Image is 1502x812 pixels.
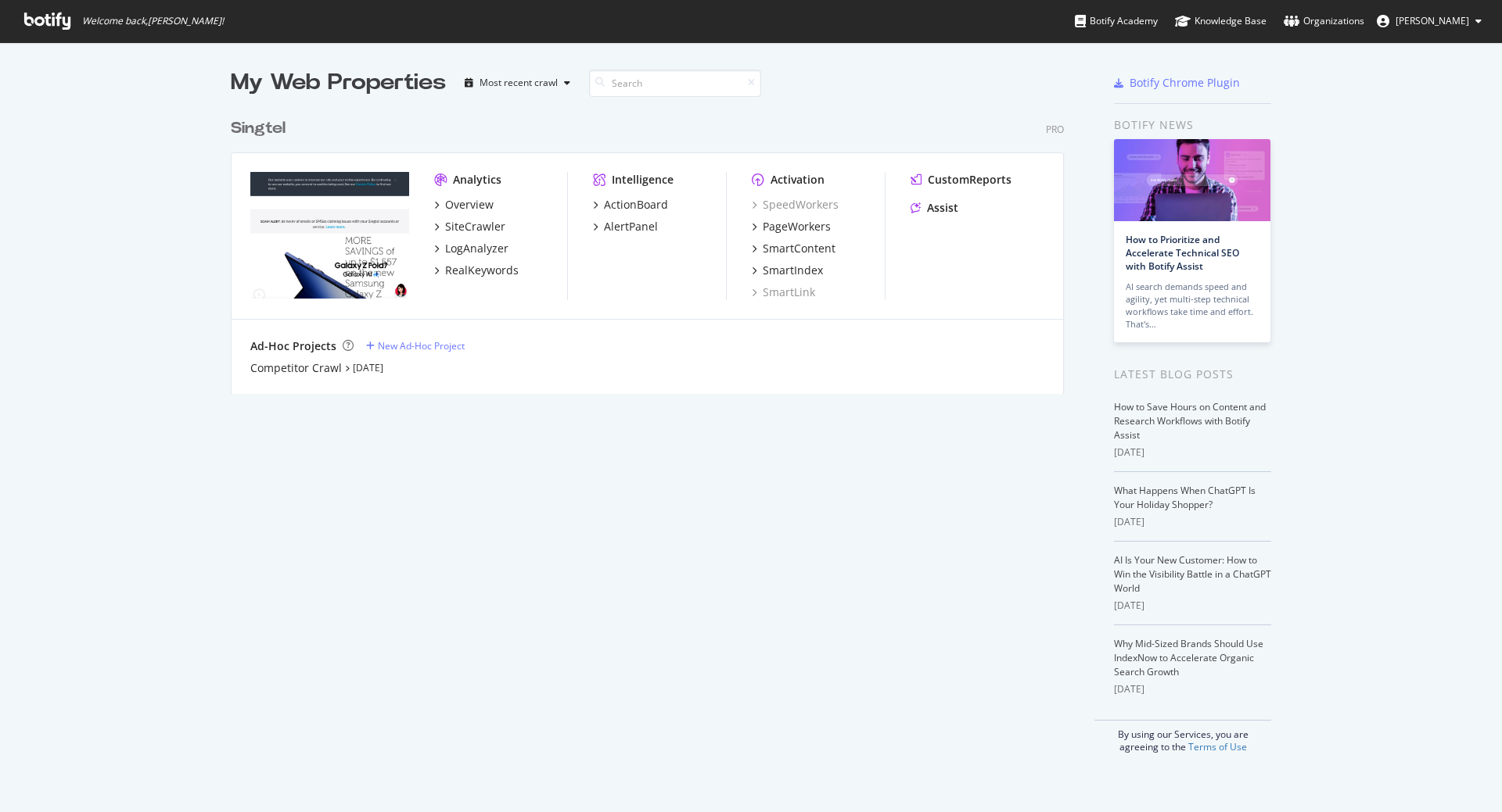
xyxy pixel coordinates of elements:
a: AI Is Your New Customer: How to Win the Visibility Battle in a ChatGPT World [1114,553,1271,595]
a: New Ad-Hoc Project [366,339,465,352]
div: Pro [1046,123,1064,136]
div: Botify Academy [1075,13,1158,29]
div: Analytics [453,172,501,188]
a: SmartLink [752,284,815,300]
input: Search [589,70,761,97]
a: How to Save Hours on Content and Research Workflows with Botify Assist [1114,400,1266,442]
div: My Web Properties [231,67,446,98]
a: Botify Chrome Plugin [1114,75,1240,91]
div: Ad-Hoc Projects [250,338,336,354]
div: ActionBoard [604,197,668,213]
span: Annie Koh [1396,14,1469,27]
a: Singtel [231,117,292,140]
a: Assist [911,200,958,216]
a: SiteCrawler [434,219,505,234]
a: SpeedWorkers [752,197,839,213]
img: singtel.com [250,172,409,299]
a: [DATE] [353,361,383,374]
button: [PERSON_NAME] [1364,9,1494,34]
div: PageWorkers [763,219,831,234]
img: How to Prioritize and Accelerate Technical SEO with Botify Assist [1114,139,1270,221]
div: Organizations [1284,13,1364,29]
div: SmartContent [763,241,835,256]
div: Singtel [231,117,286,140]
a: AlertPanel [593,219,658,234]
a: SmartIndex [752,263,823,278]
div: AI search demands speed and agility, yet multi-step technical workflows take time and effort. Tha... [1126,281,1259,331]
a: Terms of Use [1188,740,1247,753]
div: SmartIndex [763,263,823,278]
div: SiteCrawler [445,219,505,234]
div: [DATE] [1114,515,1271,529]
div: Botify Chrome Plugin [1130,75,1240,91]
div: Latest Blog Posts [1114,366,1271,383]
a: Competitor Crawl [250,360,342,376]
a: Why Mid-Sized Brands Should Use IndexNow to Accelerate Organic Search Growth [1114,637,1263,678]
div: AlertPanel [604,219,658,234]
div: CustomReports [928,172,1012,188]
a: SmartContent [752,241,835,256]
a: LogAnalyzer [434,241,508,256]
div: Assist [927,200,958,216]
a: Overview [434,197,494,213]
a: How to Prioritize and Accelerate Technical SEO with Botify Assist [1126,233,1239,273]
a: PageWorkers [752,219,831,234]
div: Activation [771,172,825,188]
div: RealKeywords [445,263,519,278]
a: RealKeywords [434,263,519,278]
a: CustomReports [911,172,1012,188]
div: Most recent crawl [480,78,558,88]
span: Welcome back, [PERSON_NAME] ! [82,15,224,27]
div: [DATE] [1114,682,1271,696]
div: By using our Services, you are agreeing to the [1094,720,1271,753]
div: [DATE] [1114,445,1271,460]
div: New Ad-Hoc Project [378,339,465,352]
div: grid [231,98,1076,394]
div: Overview [445,197,494,213]
a: ActionBoard [593,197,668,213]
button: Most recent crawl [458,70,577,95]
div: [DATE] [1114,599,1271,613]
div: Botify news [1114,116,1271,134]
div: LogAnalyzer [445,241,508,256]
div: Knowledge Base [1175,13,1267,29]
div: Intelligence [612,172,674,188]
a: What Happens When ChatGPT Is Your Holiday Shopper? [1114,484,1256,511]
